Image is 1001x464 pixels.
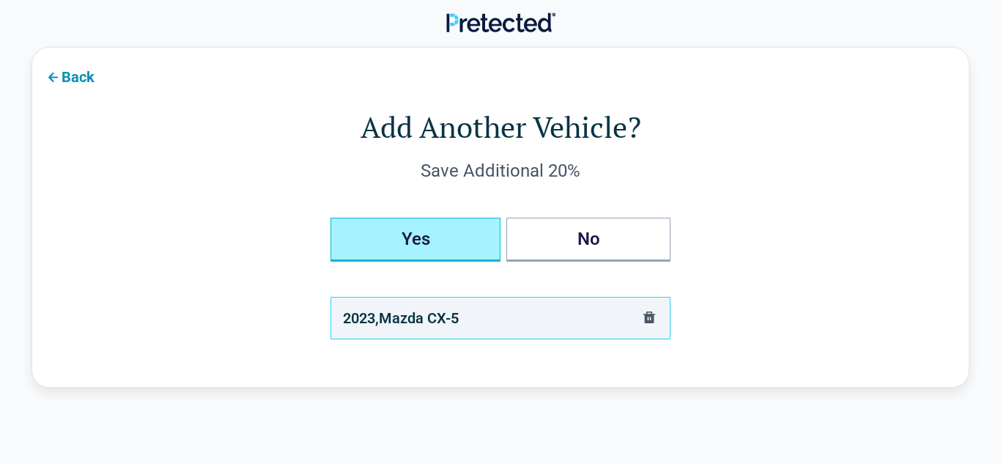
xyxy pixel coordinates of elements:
[640,309,658,328] button: delete
[91,106,910,147] h1: Add Another Vehicle?
[91,159,910,183] div: Save Additional 20%
[506,218,671,262] button: No
[330,218,500,262] button: Yes
[343,306,459,330] div: 2023 , Mazda CX-5
[330,218,671,262] div: Add Another Vehicles?
[32,59,106,92] button: Back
